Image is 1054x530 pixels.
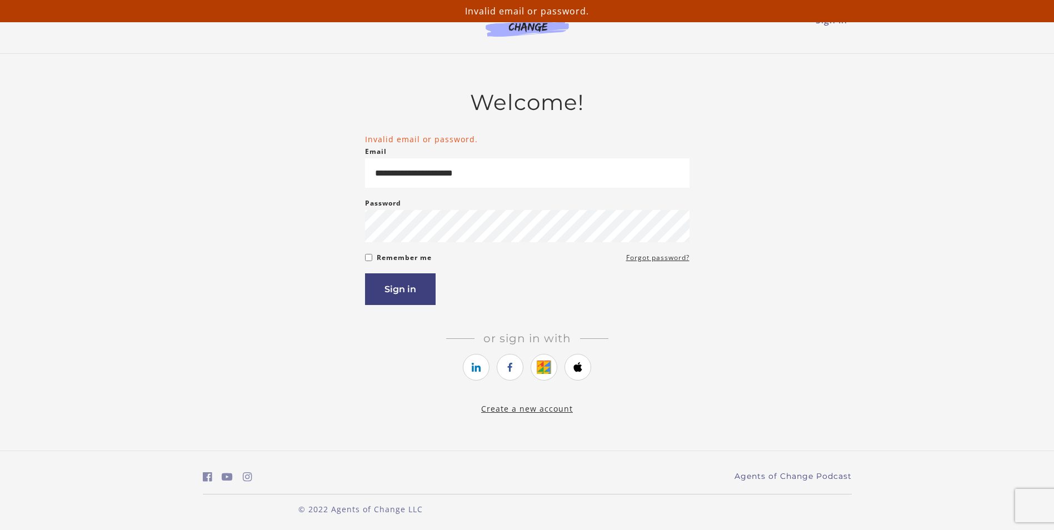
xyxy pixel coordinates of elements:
a: https://courses.thinkific.com/users/auth/google?ss%5Breferral%5D=&ss%5Buser_return_to%5D=&ss%5Bvi... [531,354,557,381]
a: https://www.youtube.com/c/AgentsofChangeTestPrepbyMeaganMitchell (Open in a new window) [222,469,233,485]
a: https://www.instagram.com/agentsofchangeprep/ (Open in a new window) [243,469,252,485]
label: Password [365,197,401,210]
a: https://courses.thinkific.com/users/auth/linkedin?ss%5Breferral%5D=&ss%5Buser_return_to%5D=&ss%5B... [463,354,489,381]
button: Sign in [365,273,436,305]
p: © 2022 Agents of Change LLC [203,503,518,515]
a: Agents of Change Podcast [735,471,852,482]
p: Invalid email or password. [4,4,1050,18]
span: Or sign in with [474,332,580,345]
a: Forgot password? [626,251,690,264]
label: Remember me [377,251,432,264]
a: https://courses.thinkific.com/users/auth/apple?ss%5Breferral%5D=&ss%5Buser_return_to%5D=&ss%5Bvis... [565,354,591,381]
i: https://www.instagram.com/agentsofchangeprep/ (Open in a new window) [243,472,252,482]
a: https://courses.thinkific.com/users/auth/facebook?ss%5Breferral%5D=&ss%5Buser_return_to%5D=&ss%5B... [497,354,523,381]
i: https://www.youtube.com/c/AgentsofChangeTestPrepbyMeaganMitchell (Open in a new window) [222,472,233,482]
img: Agents of Change Logo [474,11,581,37]
a: Create a new account [481,403,573,414]
h2: Welcome! [365,89,690,116]
li: Invalid email or password. [365,133,690,145]
label: Email [365,145,387,158]
i: https://www.facebook.com/groups/aswbtestprep (Open in a new window) [203,472,212,482]
a: https://www.facebook.com/groups/aswbtestprep (Open in a new window) [203,469,212,485]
